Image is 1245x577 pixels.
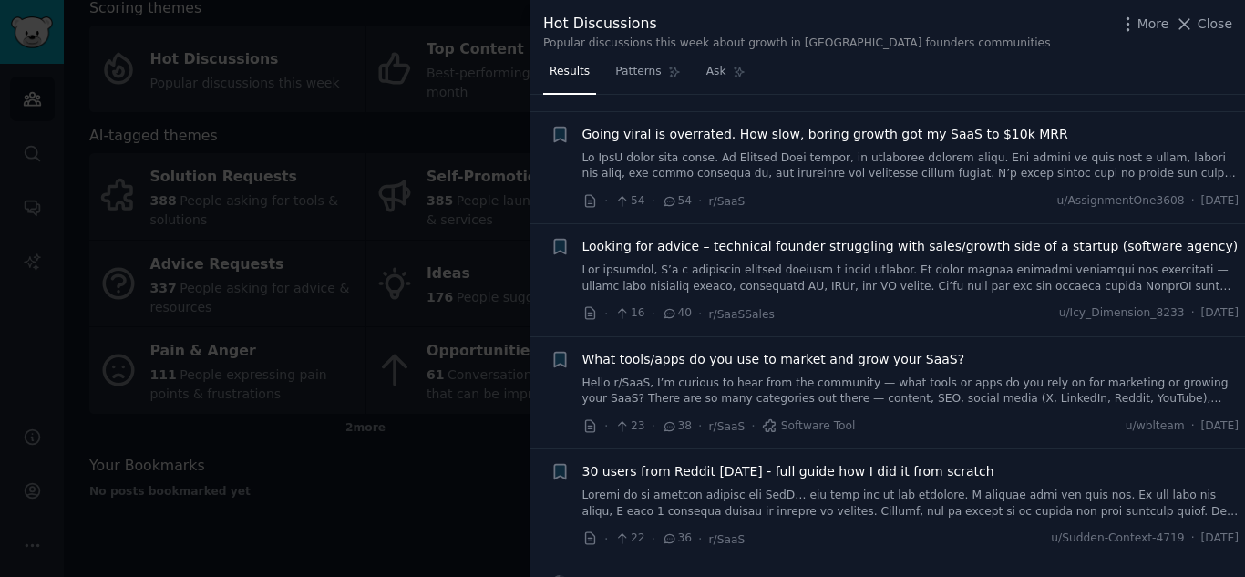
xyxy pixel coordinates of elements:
[698,191,702,211] span: ·
[1198,15,1232,34] span: Close
[604,304,608,324] span: ·
[652,530,655,549] span: ·
[582,150,1240,182] a: Lo IpsU dolor sita conse. Ad Elitsed Doei tempor, in utlaboree dolorem aliqu. Eni admini ve quis ...
[709,195,746,208] span: r/SaaS
[662,418,692,435] span: 38
[1191,531,1195,547] span: ·
[1191,193,1195,210] span: ·
[662,305,692,322] span: 40
[1191,305,1195,322] span: ·
[698,304,702,324] span: ·
[1137,15,1169,34] span: More
[706,64,726,80] span: Ask
[1051,531,1184,547] span: u/Sudden-Context-4719
[604,417,608,436] span: ·
[582,263,1240,294] a: Lor ipsumdol, S’a c adipiscin elitsed doeiusm t incid utlabor. Et dolor magnaa enimadmi veniamqui...
[543,36,1051,52] div: Popular discussions this week about growth in [GEOGRAPHIC_DATA] founders communities
[1201,305,1239,322] span: [DATE]
[698,417,702,436] span: ·
[709,533,746,546] span: r/SaaS
[550,64,590,80] span: Results
[698,530,702,549] span: ·
[582,462,994,481] a: 30 users from Reddit [DATE] - full guide how I did it from scratch
[582,350,965,369] a: What tools/apps do you use to market and grow your SaaS?
[543,57,596,95] a: Results
[662,531,692,547] span: 36
[543,13,1051,36] div: Hot Discussions
[614,305,644,322] span: 16
[1201,418,1239,435] span: [DATE]
[1191,418,1195,435] span: ·
[1175,15,1232,34] button: Close
[604,191,608,211] span: ·
[615,64,661,80] span: Patterns
[1057,193,1185,210] span: u/AssignmentOne3608
[1201,531,1239,547] span: [DATE]
[582,376,1240,407] a: Hello r/SaaS, I’m curious to hear from the community — what tools or apps do you rely on for mark...
[614,531,644,547] span: 22
[662,193,692,210] span: 54
[709,83,746,96] span: r/SaaS
[709,308,775,321] span: r/SaaSSales
[652,191,655,211] span: ·
[762,418,856,435] span: Software Tool
[652,417,655,436] span: ·
[1118,15,1169,34] button: More
[1059,305,1185,322] span: u/Icy_Dimension_8233
[700,57,752,95] a: Ask
[614,418,644,435] span: 23
[709,420,746,433] span: r/SaaS
[582,125,1068,144] a: Going viral is overrated. How slow, boring growth got my SaaS to $10k MRR
[652,304,655,324] span: ·
[1201,193,1239,210] span: [DATE]
[604,530,608,549] span: ·
[582,237,1239,256] a: Looking for advice – technical founder struggling with sales/growth side of a startup (software a...
[1126,418,1185,435] span: u/wblteam
[582,488,1240,520] a: Loremi do si ametcon adipisc eli SedD… eiu temp inc ut lab etdolore. M aliquae admi ven quis nos....
[751,417,755,436] span: ·
[609,57,686,95] a: Patterns
[614,193,644,210] span: 54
